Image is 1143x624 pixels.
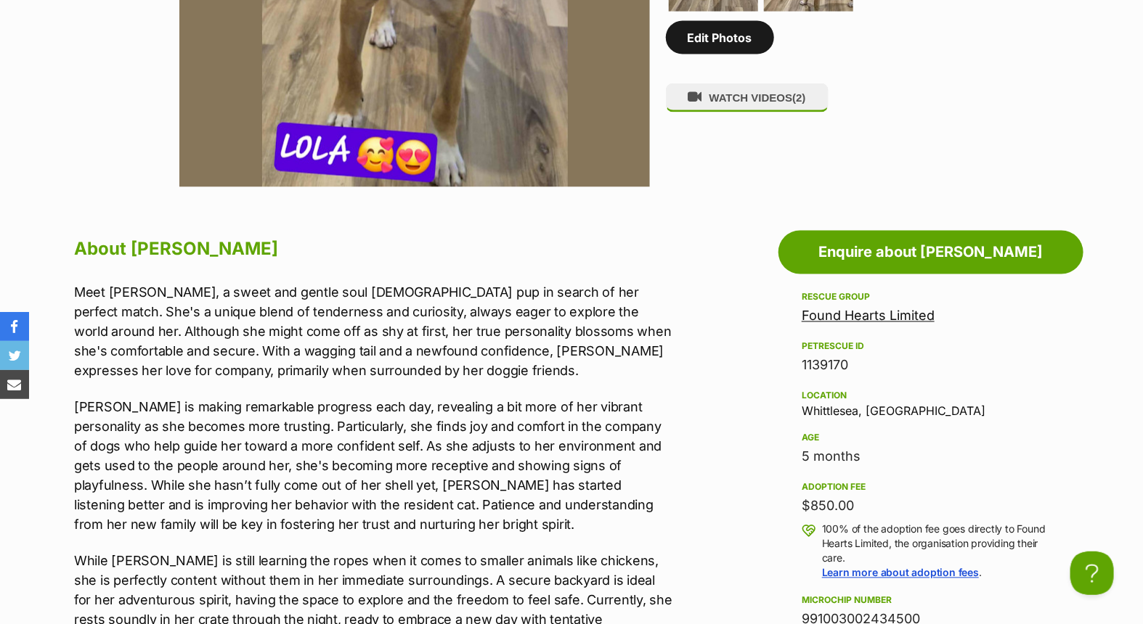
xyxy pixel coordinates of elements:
a: Found Hearts Limited [802,308,935,324]
div: 5 months [802,447,1060,467]
div: Whittlesea, [GEOGRAPHIC_DATA] [802,387,1060,418]
div: Location [802,390,1060,402]
div: Age [802,432,1060,444]
div: Adoption fee [802,482,1060,493]
a: Learn more about adoption fees [822,567,979,579]
h2: About [PERSON_NAME] [74,234,674,266]
a: Edit Photos [666,21,774,54]
div: 1139170 [802,356,1060,376]
div: Microchip number [802,595,1060,607]
div: $850.00 [802,496,1060,517]
div: PetRescue ID [802,341,1060,353]
p: [PERSON_NAME] is making remarkable progress each day, revealing a bit more of her vibrant persona... [74,398,674,535]
a: Enquire about [PERSON_NAME] [778,231,1083,274]
p: Meet [PERSON_NAME], a sweet and gentle soul [DEMOGRAPHIC_DATA] pup in search of her perfect match... [74,283,674,381]
div: Rescue group [802,292,1060,303]
p: 100% of the adoption fee goes directly to Found Hearts Limited, the organisation providing their ... [822,522,1060,580]
span: (2) [792,91,805,104]
iframe: Help Scout Beacon - Open [1070,551,1114,595]
button: WATCH VIDEOS(2) [666,83,829,112]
